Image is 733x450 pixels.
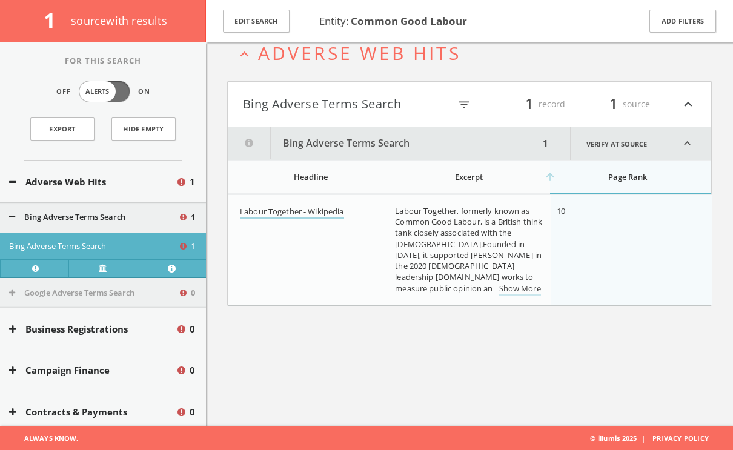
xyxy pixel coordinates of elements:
[190,175,195,189] span: 1
[190,405,195,419] span: 0
[493,94,565,114] div: record
[228,127,539,160] button: Bing Adverse Terms Search
[499,283,541,296] a: Show More
[68,259,137,277] a: Verify at source
[30,117,95,141] a: Export
[236,43,712,63] button: expand_lessAdverse Web Hits
[637,434,650,443] span: |
[649,10,716,33] button: Add Filters
[604,93,623,114] span: 1
[351,14,467,28] b: Common Good Labour
[111,117,176,141] button: Hide Empty
[680,94,696,114] i: expand_less
[138,87,150,97] span: On
[570,127,663,160] a: Verify at source
[9,175,176,189] button: Adverse Web Hits
[190,363,195,377] span: 0
[652,434,709,443] a: Privacy Policy
[240,171,382,182] div: Headline
[191,211,195,223] span: 1
[9,405,176,419] button: Contracts & Payments
[9,363,176,377] button: Campaign Finance
[9,322,176,336] button: Business Registrations
[663,127,711,160] i: expand_less
[236,46,253,62] i: expand_less
[9,240,178,253] button: Bing Adverse Terms Search
[557,205,565,216] span: 10
[9,287,178,299] button: Google Adverse Terms Search
[240,206,344,219] a: Labour Together - Wikipedia
[395,171,543,182] div: Excerpt
[44,6,66,35] span: 1
[556,171,699,182] div: Page Rank
[56,55,150,67] span: For This Search
[243,94,449,114] button: Bing Adverse Terms Search
[191,240,195,253] span: 1
[190,322,195,336] span: 0
[56,87,71,97] span: Off
[71,13,167,28] span: source with results
[223,10,290,33] button: Edit Search
[9,211,178,223] button: Bing Adverse Terms Search
[539,127,552,160] div: 1
[577,94,650,114] div: source
[520,93,539,114] span: 1
[191,287,195,299] span: 0
[319,14,467,28] span: Entity:
[395,205,542,294] span: Labour Together, formerly known as Common Good Labour, is a British think tank closely associated...
[544,171,556,183] i: arrow_upward
[457,98,471,111] i: filter_list
[258,41,461,65] span: Adverse Web Hits
[228,194,712,305] div: grid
